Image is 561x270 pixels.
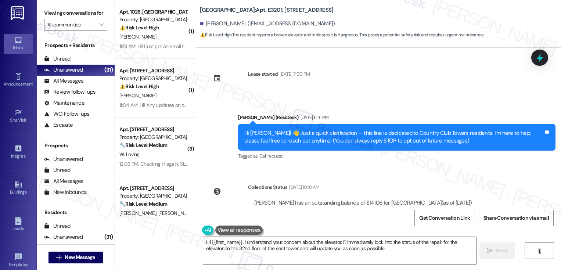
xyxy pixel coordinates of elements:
input: All communities [47,19,96,30]
div: Unanswered [44,66,83,74]
img: ResiDesk Logo [11,6,26,20]
a: Leads [4,215,33,234]
div: All Messages [44,177,83,185]
i:  [487,248,493,254]
div: Lease started [248,70,278,78]
div: Review follow-ups [44,88,96,96]
span: [PERSON_NAME] [119,33,156,40]
div: Property: [GEOGRAPHIC_DATA] [119,192,187,200]
span: W. Loving [119,151,140,158]
span: Call request [259,153,283,159]
div: Residents [37,209,115,216]
div: New Inbounds [44,188,87,196]
div: 11:51 AM: Hi! I just got an email that my renters insurance is expired? The policy is still in pl... [119,43,315,50]
div: Collections Status [248,183,287,191]
div: Escalate [44,121,73,129]
span: • [25,152,26,158]
div: Property: [GEOGRAPHIC_DATA] [119,16,187,24]
a: Inbox [4,34,33,54]
div: Unanswered [44,233,83,241]
span: • [33,80,34,86]
div: Property: [GEOGRAPHIC_DATA] [119,75,187,82]
div: [DATE] 10:18 AM [287,183,319,191]
span: • [26,116,28,122]
button: New Message [48,252,103,263]
a: Buildings [4,178,33,198]
button: Share Conversation via email [479,210,554,226]
div: Apt. 1026, [GEOGRAPHIC_DATA] [119,8,187,16]
div: Apt. [STREET_ADDRESS] [119,184,187,192]
span: • [28,261,29,266]
i:  [537,248,542,254]
label: Viewing conversations for [44,7,107,19]
div: Unread [44,55,71,63]
textarea: Hi {{first_name}}, I understand your concern about the elevator. I'll immediately look into the s... [203,237,476,264]
strong: ⚠️ Risk Level: High [119,24,159,31]
i:  [99,22,103,28]
span: Send [496,247,507,255]
div: Unread [44,222,71,230]
b: [GEOGRAPHIC_DATA]: Apt. E3201, [STREET_ADDRESS] [200,6,334,14]
div: Unread [44,166,71,174]
a: Insights • [4,142,33,162]
span: [PERSON_NAME] [119,210,158,216]
div: [PERSON_NAME] (ResiDesk) [238,114,555,124]
span: Get Conversation Link [419,214,470,222]
div: (31) [103,231,115,243]
div: Maintenance [44,99,84,107]
i:  [56,255,62,260]
a: Site Visit • [4,106,33,126]
div: (31) [103,64,115,76]
span: Share Conversation via email [483,214,549,222]
div: Tagged as: [238,151,555,161]
span: New Message [65,253,95,261]
strong: ⚠️ Risk Level: High [119,83,159,90]
div: Unanswered [44,155,83,163]
div: 12:03 PM: Checking in again. Still have not heard from anyone [119,161,248,167]
span: [PERSON_NAME] [119,92,156,99]
div: Prospects + Residents [37,42,115,49]
span: [PERSON_NAME] [158,210,197,216]
div: [DATE] 6:41 PM [299,114,329,121]
button: Send [479,242,515,259]
span: : The resident reports a broken elevator and indicates it is dangerous. This poses a potential sa... [200,31,484,39]
div: WO Follow-ups [44,110,89,118]
div: [DATE] 7:00 PM [278,70,310,78]
div: Apt. [STREET_ADDRESS] [119,126,187,133]
div: Property: [GEOGRAPHIC_DATA] [119,133,187,141]
div: [PERSON_NAME] has an outstanding balance of $141.06 for [GEOGRAPHIC_DATA] (as of [DATE]) [254,199,472,207]
div: Prospects [37,142,115,150]
div: [PERSON_NAME]. ([EMAIL_ADDRESS][DOMAIN_NAME]) [200,20,335,28]
button: Get Conversation Link [414,210,475,226]
div: All Messages [44,77,83,85]
div: Hi [PERSON_NAME]! 👋 Just a quick clarification — this line is dedicated to Country Club Towers re... [244,129,544,145]
strong: 🔧 Risk Level: Medium [119,201,167,207]
strong: ⚠️ Risk Level: High [200,32,231,38]
div: Apt. [STREET_ADDRESS] [119,67,187,75]
strong: 🔧 Risk Level: Medium [119,142,167,148]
